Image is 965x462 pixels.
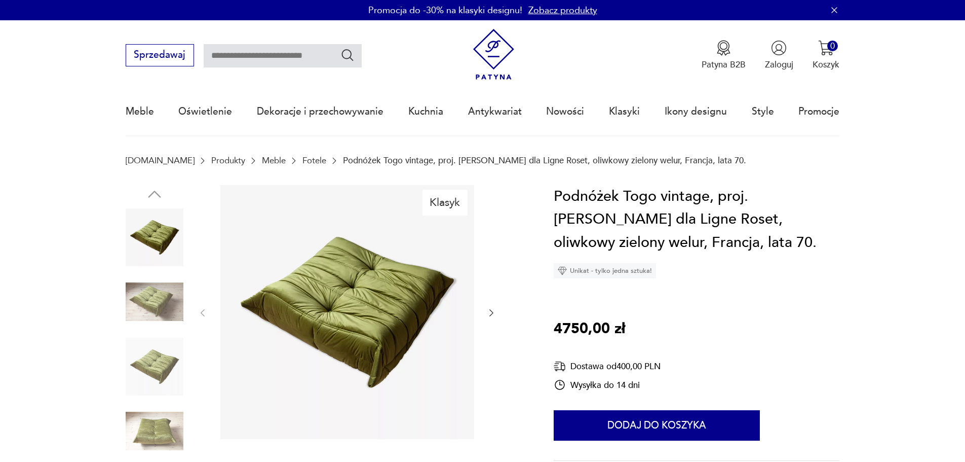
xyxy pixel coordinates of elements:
[220,185,474,439] img: Zdjęcie produktu Podnóżek Togo vintage, proj. M. Ducaroy dla Ligne Roset, oliwkowy zielony welur,...
[302,156,326,165] a: Fotele
[422,190,468,215] div: Klasyk
[262,156,286,165] a: Meble
[765,40,793,70] button: Zaloguj
[126,88,154,135] a: Meble
[554,263,656,278] div: Unikat - tylko jedna sztuka!
[702,40,746,70] a: Ikona medaluPatyna B2B
[554,185,839,255] h1: Podnóżek Togo vintage, proj. [PERSON_NAME] dla Ligne Roset, oliwkowy zielony welur, Francja, lata...
[813,59,839,70] p: Koszyk
[702,59,746,70] p: Patyna B2B
[554,317,625,341] p: 4750,00 zł
[702,40,746,70] button: Patyna B2B
[126,52,194,60] a: Sprzedawaj
[813,40,839,70] button: 0Koszyk
[340,48,355,62] button: Szukaj
[126,338,183,396] img: Zdjęcie produktu Podnóżek Togo vintage, proj. M. Ducaroy dla Ligne Roset, oliwkowy zielony welur,...
[798,88,839,135] a: Promocje
[827,41,838,51] div: 0
[126,208,183,266] img: Zdjęcie produktu Podnóżek Togo vintage, proj. M. Ducaroy dla Ligne Roset, oliwkowy zielony welur,...
[126,273,183,331] img: Zdjęcie produktu Podnóżek Togo vintage, proj. M. Ducaroy dla Ligne Roset, oliwkowy zielony welur,...
[468,29,519,80] img: Patyna - sklep z meblami i dekoracjami vintage
[126,44,194,66] button: Sprzedawaj
[752,88,774,135] a: Style
[609,88,640,135] a: Klasyki
[546,88,584,135] a: Nowości
[368,4,522,17] p: Promocja do -30% na klasyki designu!
[126,156,195,165] a: [DOMAIN_NAME]
[558,266,567,275] img: Ikona diamentu
[765,59,793,70] p: Zaloguj
[554,360,566,373] img: Ikona dostawy
[528,4,597,17] a: Zobacz produkty
[408,88,443,135] a: Kuchnia
[554,360,661,373] div: Dostawa od 400,00 PLN
[257,88,383,135] a: Dekoracje i przechowywanie
[178,88,232,135] a: Oświetlenie
[771,40,787,56] img: Ikonka użytkownika
[665,88,727,135] a: Ikony designu
[211,156,245,165] a: Produkty
[554,410,760,441] button: Dodaj do koszyka
[818,40,834,56] img: Ikona koszyka
[554,379,661,391] div: Wysyłka do 14 dni
[468,88,522,135] a: Antykwariat
[716,40,731,56] img: Ikona medalu
[343,156,746,165] p: Podnóżek Togo vintage, proj. [PERSON_NAME] dla Ligne Roset, oliwkowy zielony welur, Francja, lata...
[126,402,183,460] img: Zdjęcie produktu Podnóżek Togo vintage, proj. M. Ducaroy dla Ligne Roset, oliwkowy zielony welur,...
